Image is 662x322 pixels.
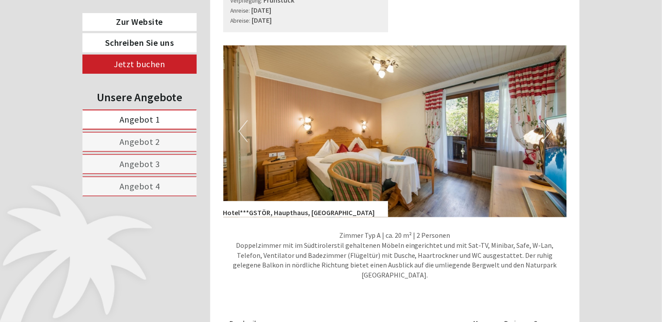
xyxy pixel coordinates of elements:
p: Zimmer Typ A | ca. 20 m² | 2 Personen Doppelzimmer mit im Südtirolerstil gehaltenen Möbeln einger... [223,230,567,280]
span: Angebot 4 [119,181,160,192]
button: Next [542,120,551,142]
img: image [223,45,567,217]
a: Jetzt buchen [82,55,197,74]
small: Anreise: [231,7,250,14]
b: [DATE] [252,6,272,14]
span: Angebot 3 [119,158,160,169]
small: 12:42 [13,42,134,48]
div: Unsere Angebote [82,89,197,105]
div: Guten Tag, wie können wir Ihnen helfen? [7,24,139,50]
button: Senden [287,226,344,245]
span: Angebot 2 [119,136,160,147]
button: Previous [239,120,248,142]
div: Hotel***GSTÖR, Haupthaus, [GEOGRAPHIC_DATA] [223,201,388,218]
b: [DATE] [252,16,272,24]
a: Zur Website [82,13,197,31]
div: Mittwoch [149,7,195,21]
div: PALMENGARTEN Hotel GSTÖR [13,25,134,32]
small: Abreise: [231,17,251,24]
a: Schreiben Sie uns [82,33,197,52]
span: Angebot 1 [119,114,160,125]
